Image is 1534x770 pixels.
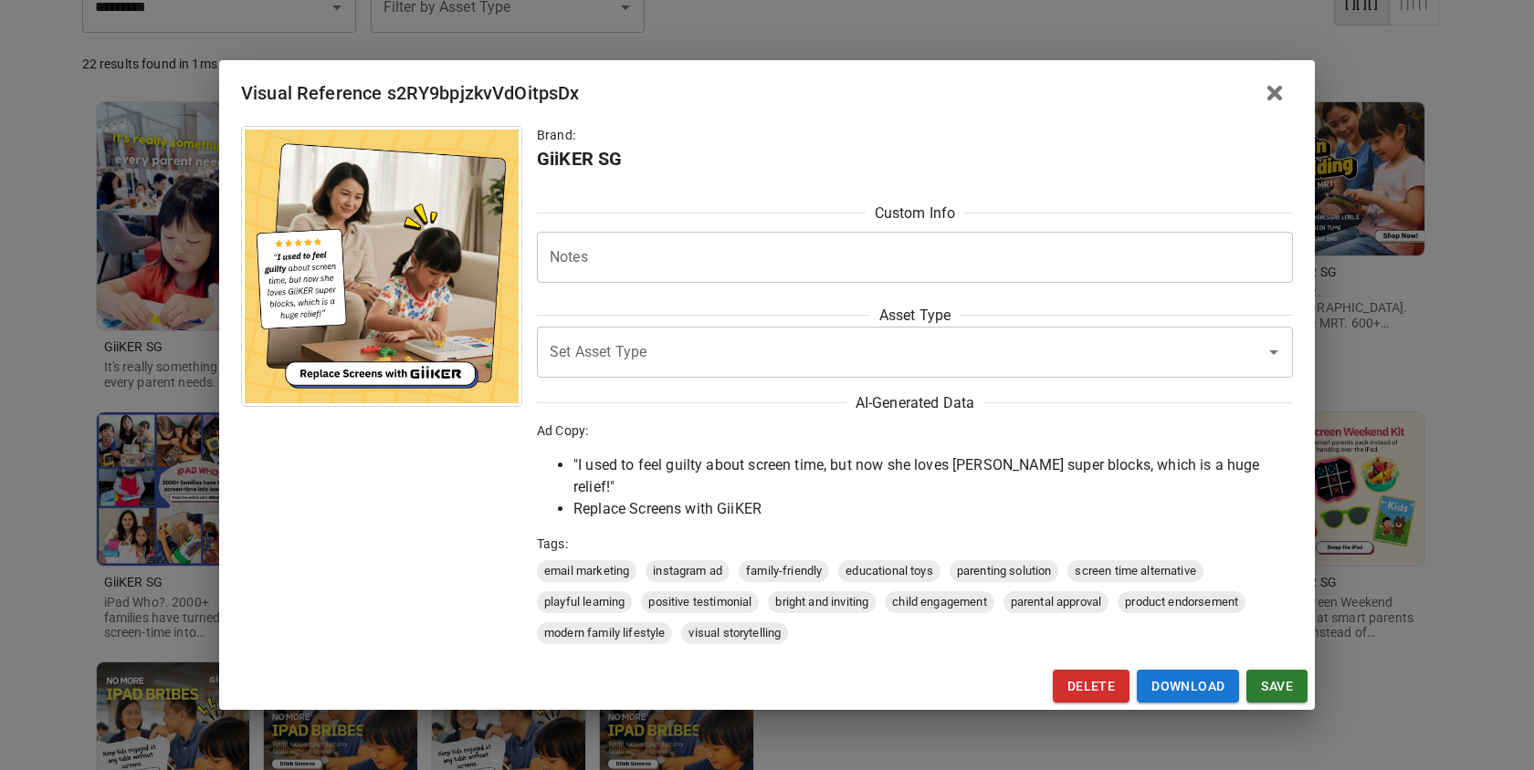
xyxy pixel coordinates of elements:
span: parental approval [1003,593,1109,611]
span: Custom Info [866,203,964,224]
span: instagram ad [646,562,730,580]
span: product endorsement [1118,593,1245,611]
li: Replace Screens with GiiKER [573,498,1293,520]
span: educational toys [838,562,940,580]
span: visual storytelling [681,624,788,642]
p: Ad Copy: [537,421,1293,440]
button: Open [1261,339,1287,365]
h2: Visual Reference s2RY9bpjzkvVdOitpsDx [219,60,1315,126]
p: Brand: [537,126,1293,144]
span: bright and inviting [768,593,876,611]
span: child engagement [885,593,993,611]
p: Tags: [537,535,1293,553]
span: AI-Generated Data [846,392,983,414]
span: email marketing [537,562,636,580]
span: screen time alternative [1067,562,1203,580]
h6: GiiKER SG [537,144,1293,173]
span: parenting solution [950,562,1059,580]
span: family-friendly [739,562,829,580]
img: Image [245,130,519,403]
span: positive testimonial [641,593,759,611]
button: Save [1246,670,1308,703]
button: Delete [1053,670,1129,703]
span: playful learning [537,593,632,611]
span: Asset Type [870,305,960,327]
li: "I used to feel guilty about screen time, but now she loves [PERSON_NAME] super blocks, which is ... [573,454,1293,498]
span: modern family lifestyle [537,624,672,642]
a: Download [1137,670,1239,703]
